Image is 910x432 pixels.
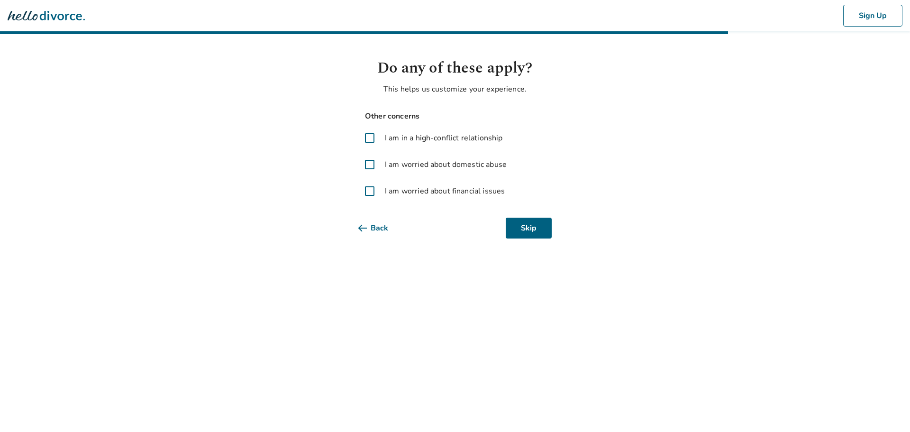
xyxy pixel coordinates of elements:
button: Sign Up [843,5,902,27]
span: I am in a high-conflict relationship [385,132,502,144]
span: I am worried about financial issues [385,185,505,197]
span: I am worried about domestic abuse [385,159,507,170]
button: Back [358,218,403,239]
span: Other concerns [358,110,552,123]
p: This helps us customize your experience. [358,83,552,95]
h1: Do any of these apply? [358,57,552,80]
iframe: Chat Widget [863,386,910,432]
button: Skip [506,218,552,239]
